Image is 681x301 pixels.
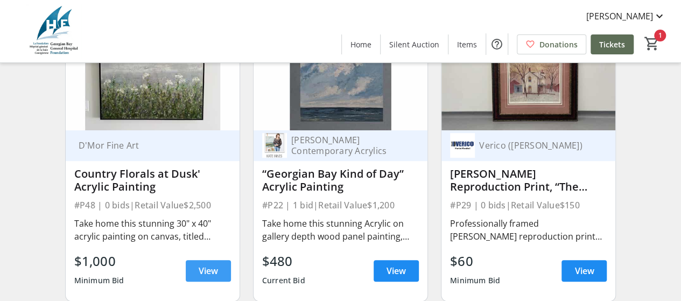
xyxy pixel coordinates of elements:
[457,39,477,50] span: Items
[574,264,594,277] span: View
[374,260,419,282] a: View
[262,271,305,290] div: Current Bid
[539,39,578,50] span: Donations
[74,271,124,290] div: Minimum Bid
[66,32,240,130] img: Country Florals at Dusk' Acrylic Painting
[254,32,427,130] img: “Georgian Bay Kind of Day” Acrylic Painting
[599,39,625,50] span: Tickets
[441,32,615,130] img: A.J. Casson Reproduction Print, “The Farm House – 1977"
[6,4,102,58] img: Georgian Bay General Hospital Foundation's Logo
[262,217,419,243] div: Take home this stunning Acrylic on gallery depth wood panel painting, titled "Georgian Bay Kind o...
[262,198,419,213] div: #P22 | 1 bid | Retail Value $1,200
[387,264,406,277] span: View
[381,34,448,54] a: Silent Auction
[74,217,231,243] div: Take home this stunning 30" x 40" acrylic painting on canvas, titled 'Country Florals at [GEOGRAP...
[389,39,439,50] span: Silent Auction
[74,167,231,193] div: Country Florals at Dusk' Acrylic Painting
[186,260,231,282] a: View
[486,33,508,55] button: Help
[450,167,607,193] div: [PERSON_NAME] Reproduction Print, “The Farm House – 1977"
[450,251,500,271] div: $60
[450,271,500,290] div: Minimum Bid
[450,217,607,243] div: Professionally framed [PERSON_NAME] reproduction print titled “The Farm House – 1977".
[578,8,675,25] button: [PERSON_NAME]
[642,34,662,53] button: Cart
[74,251,124,271] div: $1,000
[199,264,218,277] span: View
[448,34,486,54] a: Items
[586,10,653,23] span: [PERSON_NAME]
[517,34,586,54] a: Donations
[561,260,607,282] a: View
[74,140,218,151] div: D'Mor Fine Art
[74,198,231,213] div: #P48 | 0 bids | Retail Value $2,500
[262,251,305,271] div: $480
[450,198,607,213] div: #P29 | 0 bids | Retail Value $150
[287,135,406,156] div: [PERSON_NAME] Contemporary Acrylics
[475,140,594,151] div: Verico ([PERSON_NAME])
[591,34,634,54] a: Tickets
[262,167,419,193] div: “Georgian Bay Kind of Day” Acrylic Painting
[342,34,380,54] a: Home
[262,133,287,158] img: Kate Innes Contemporary Acrylics
[350,39,371,50] span: Home
[450,133,475,158] img: Verico (Martin Marshall)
